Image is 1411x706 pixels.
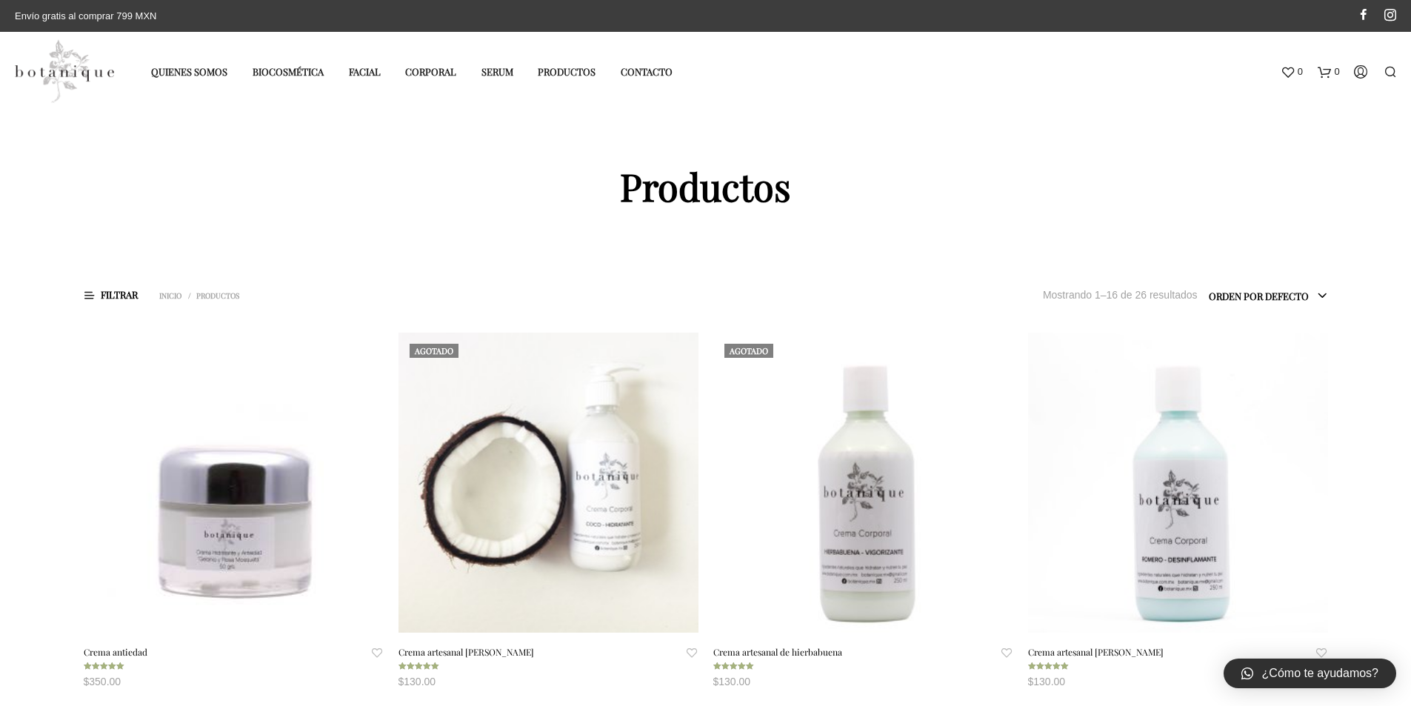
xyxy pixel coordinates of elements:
span: Orden por defecto [1209,286,1328,307]
a: Productos [527,59,607,84]
h1: Productos [84,167,1328,205]
nav: Productos [159,287,572,304]
span: / [188,290,196,301]
a: Facial [338,59,392,84]
div: Agotado [724,344,773,358]
div: Valorado en 5.00 de 5 [84,662,124,670]
a: Crema artesanal de hierbabuena [713,645,842,659]
img: Productos elaborados con ingredientes naturales [15,39,114,103]
a: Crema artesanal [PERSON_NAME] [398,645,534,659]
bdi: 130.00 [713,676,751,687]
a: ¿Cómo te ayudamos? [1224,659,1396,688]
span: Valorado en de 5 [84,662,124,688]
p: Mostrando 1–16 de 26 resultados [1043,286,1198,304]
a: Crema antiedad [84,645,147,659]
a: Crema artesanal [PERSON_NAME] [1028,645,1164,659]
a: Contacto [610,59,684,84]
bdi: 350.00 [84,676,121,687]
span: $ [84,676,90,687]
div: Agotado [410,344,458,358]
span: $ [713,676,719,687]
span: Valorado en de 5 [713,662,754,688]
div: Valorado en 5.00 de 5 [713,662,754,670]
span: $ [398,676,404,687]
span: 0 [1335,59,1340,83]
div: Valorado en 5.00 de 5 [1028,662,1069,670]
a: Corporal [394,59,467,84]
a: 0 [1281,59,1303,83]
a: Inicio [159,290,187,301]
a: 0 [1318,59,1340,83]
span: Valorado en de 5 [1028,662,1069,688]
span: $ [1028,676,1034,687]
span: ¿Cómo te ayudamos? [1262,665,1378,682]
a: Quienes somos [140,59,238,84]
span: Valorado en de 5 [398,662,439,688]
span: 0 [1298,59,1303,83]
a: Serum [470,59,524,84]
bdi: 130.00 [398,676,436,687]
span: Filtrar [84,286,145,304]
bdi: 130.00 [1028,676,1066,687]
div: Valorado en 5.00 de 5 [398,662,439,670]
a: Biocosmética [241,59,335,84]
